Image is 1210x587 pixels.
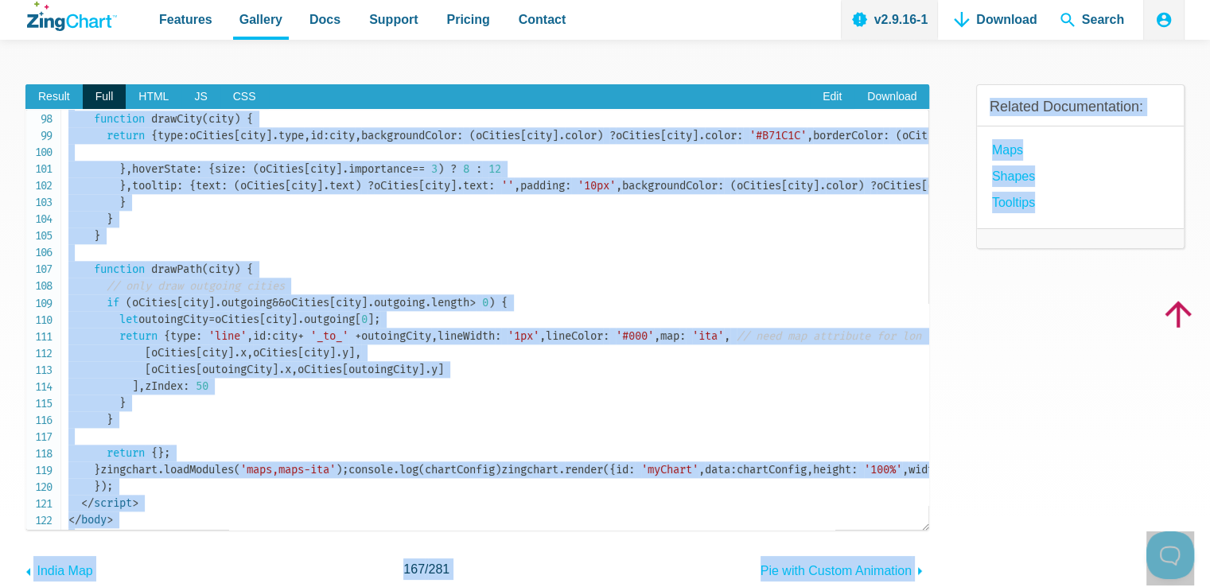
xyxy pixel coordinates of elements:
span: ? [450,162,457,176]
span: [ [145,346,151,360]
span: city [208,112,234,126]
span: 'line' [208,329,247,343]
span: 0 [482,296,488,309]
span: + [298,329,304,343]
span: : [730,463,737,476]
span: } [119,179,126,192]
span: . [234,346,240,360]
span: } [94,463,100,476]
span: . [272,129,278,142]
span: = [208,313,215,326]
span: city [208,262,234,276]
span: . [278,363,285,376]
span: , [247,346,253,360]
span: ] [692,129,698,142]
span: loadModules [164,463,234,476]
span: . [819,179,826,192]
span: . [342,162,348,176]
span: : [240,162,247,176]
span: '#B71C1C' [749,129,807,142]
span: { [247,112,253,126]
span: // need map attribute for lon lat xy to work [737,329,1017,343]
span: '#000' [616,329,654,343]
span: [ [329,296,336,309]
iframe: Toggle Customer Support [1146,531,1194,579]
span: [ [259,313,266,326]
span: Pie with Custom Animation [761,564,912,577]
span: log [399,463,418,476]
span: render [565,463,603,476]
span: . [558,129,565,142]
span: [ [298,346,304,360]
span: [ [304,162,310,176]
span: ] [348,346,355,360]
a: Maps [992,139,1023,161]
span: ] [208,296,215,309]
span: && [272,296,285,309]
span: : [323,129,329,142]
span: } [119,196,126,209]
span: , [698,463,705,476]
span: ) [336,463,342,476]
span: body [68,513,107,527]
span: } [107,413,113,426]
span: '' [501,179,514,192]
span: { [164,329,170,343]
span: . [336,346,342,360]
span: return [107,129,145,142]
span: Full [83,84,126,110]
span: : [718,179,724,192]
span: 3 [431,162,438,176]
span: ) [858,179,864,192]
span: </ [81,496,94,510]
span: > [132,496,138,510]
span: . [698,129,705,142]
span: [ [177,296,183,309]
span: 'maps,maps-ita' [240,463,336,476]
a: Shapes [992,165,1035,187]
span: . [368,296,374,309]
span: CSS [220,84,269,110]
span: '10px' [578,179,616,192]
span: { [151,129,158,142]
span: ] [228,346,234,360]
span: // only draw outgoing cities [107,279,285,293]
span: , [807,463,813,476]
span: ( [253,162,259,176]
span: , [514,179,520,192]
span: ) [234,262,240,276]
span: ) [100,480,107,493]
span: </ [68,513,81,527]
span: [ [145,363,151,376]
span: : [183,379,189,393]
a: Edit [810,84,854,110]
span: ; [374,313,380,326]
span: ] [813,179,819,192]
span: : [476,162,482,176]
span: 'myChart' [641,463,698,476]
span: : [266,329,272,343]
span: [ [418,179,425,192]
span: [ [355,313,361,326]
span: : [196,329,202,343]
span: India Map [37,564,92,577]
span: . [298,313,304,326]
span: : [495,329,501,343]
span: . [158,463,164,476]
span: { [189,179,196,192]
span: , [291,363,298,376]
span: , [138,379,145,393]
span: , [902,463,908,476]
span: { [501,296,508,309]
span: ( [896,129,902,142]
span: : [603,329,609,343]
span: JS [181,84,220,110]
span: } [119,396,126,410]
span: : [196,162,202,176]
span: Result [25,84,83,110]
span: Contact [519,9,566,30]
a: Tooltips [992,192,1035,213]
span: : [183,129,189,142]
span: 281 [428,562,449,576]
span: Pricing [446,9,489,30]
